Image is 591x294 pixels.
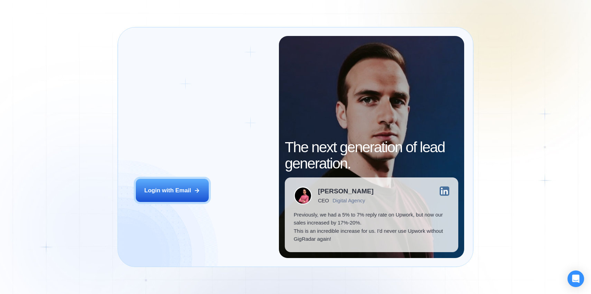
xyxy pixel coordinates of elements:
[567,270,584,287] div: Open Intercom Messenger
[294,211,450,243] p: Previously, we had a 5% to 7% reply rate on Upwork, but now our sales increased by 17%-20%. This ...
[318,188,374,194] div: [PERSON_NAME]
[332,197,365,203] div: Digital Agency
[318,197,329,203] div: CEO
[285,139,458,172] h2: The next generation of lead generation.
[144,186,191,195] div: Login with Email
[136,179,209,202] button: Login with Email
